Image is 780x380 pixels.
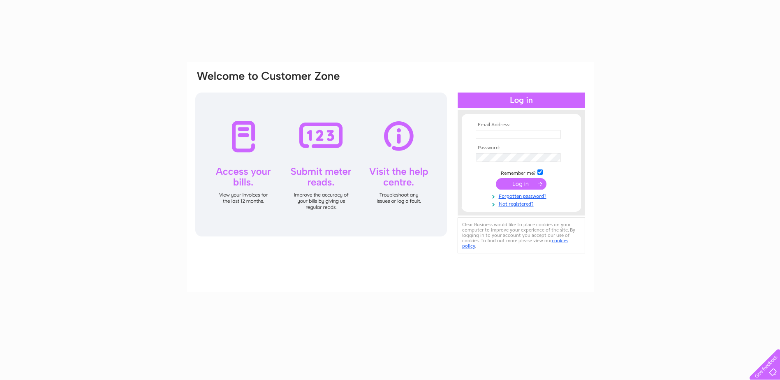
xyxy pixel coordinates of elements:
[496,178,546,190] input: Submit
[476,192,569,199] a: Forgotten password?
[474,145,569,151] th: Password:
[458,218,585,253] div: Clear Business would like to place cookies on your computer to improve your experience of the sit...
[474,168,569,176] td: Remember me?
[462,238,568,249] a: cookies policy
[474,122,569,128] th: Email Address:
[476,199,569,207] a: Not registered?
